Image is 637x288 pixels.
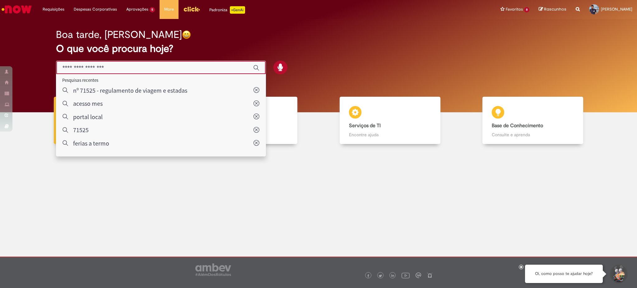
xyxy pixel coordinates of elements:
[43,6,64,12] span: Requisições
[195,263,231,276] img: logo_footer_ambev_rotulo_gray.png
[391,274,394,278] img: logo_footer_linkedin.png
[56,29,182,40] h2: Boa tarde, [PERSON_NAME]
[126,6,148,12] span: Aprovações
[427,272,433,278] img: logo_footer_naosei.png
[209,6,245,14] div: Padroniza
[539,7,566,12] a: Rascunhos
[544,6,566,12] span: Rascunhos
[183,4,200,14] img: click_logo_yellow_360x200.png
[164,6,174,12] span: More
[150,7,155,12] span: 5
[349,123,381,129] b: Serviços de TI
[506,6,523,12] span: Favoritos
[492,132,574,138] p: Consulte e aprenda
[492,123,543,129] b: Base de Conhecimento
[402,271,410,279] img: logo_footer_youtube.png
[74,6,117,12] span: Despesas Corporativas
[1,3,33,16] img: ServiceNow
[609,265,628,283] button: Iniciar Conversa de Suporte
[524,7,529,12] span: 8
[318,97,462,144] a: Serviços de TI Encontre ajuda
[416,272,421,278] img: logo_footer_workplace.png
[33,97,176,144] a: Tirar dúvidas Tirar dúvidas com Lupi Assist e Gen Ai
[56,43,581,54] h2: O que você procura hoje?
[379,274,382,277] img: logo_footer_twitter.png
[182,30,191,39] img: happy-face.png
[230,6,245,14] p: +GenAi
[367,274,370,277] img: logo_footer_facebook.png
[349,132,431,138] p: Encontre ajuda
[601,7,632,12] span: [PERSON_NAME]
[462,97,605,144] a: Base de Conhecimento Consulte e aprenda
[525,265,603,283] div: Oi, como posso te ajudar hoje?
